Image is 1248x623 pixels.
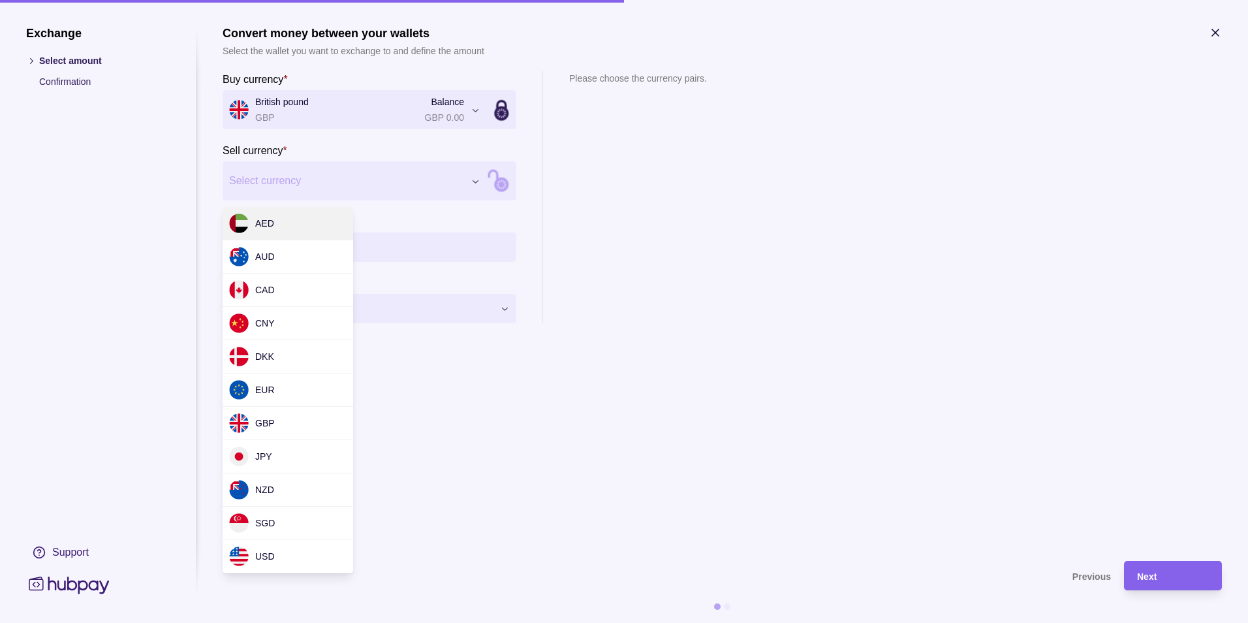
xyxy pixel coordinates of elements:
span: DKK [255,351,274,362]
img: cn [229,313,249,333]
img: eu [229,380,249,400]
span: JPY [255,451,272,462]
img: gb [229,413,249,433]
img: sg [229,513,249,533]
span: CAD [255,285,275,295]
img: jp [229,447,249,466]
img: au [229,247,249,266]
span: USD [255,551,275,562]
img: nz [229,480,249,500]
img: dk [229,347,249,366]
img: us [229,547,249,566]
span: NZD [255,485,274,495]
span: AED [255,218,274,229]
img: ae [229,214,249,233]
span: SGD [255,518,275,528]
span: AUD [255,251,275,262]
span: CNY [255,318,275,328]
span: EUR [255,385,275,395]
img: ca [229,280,249,300]
span: GBP [255,418,275,428]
